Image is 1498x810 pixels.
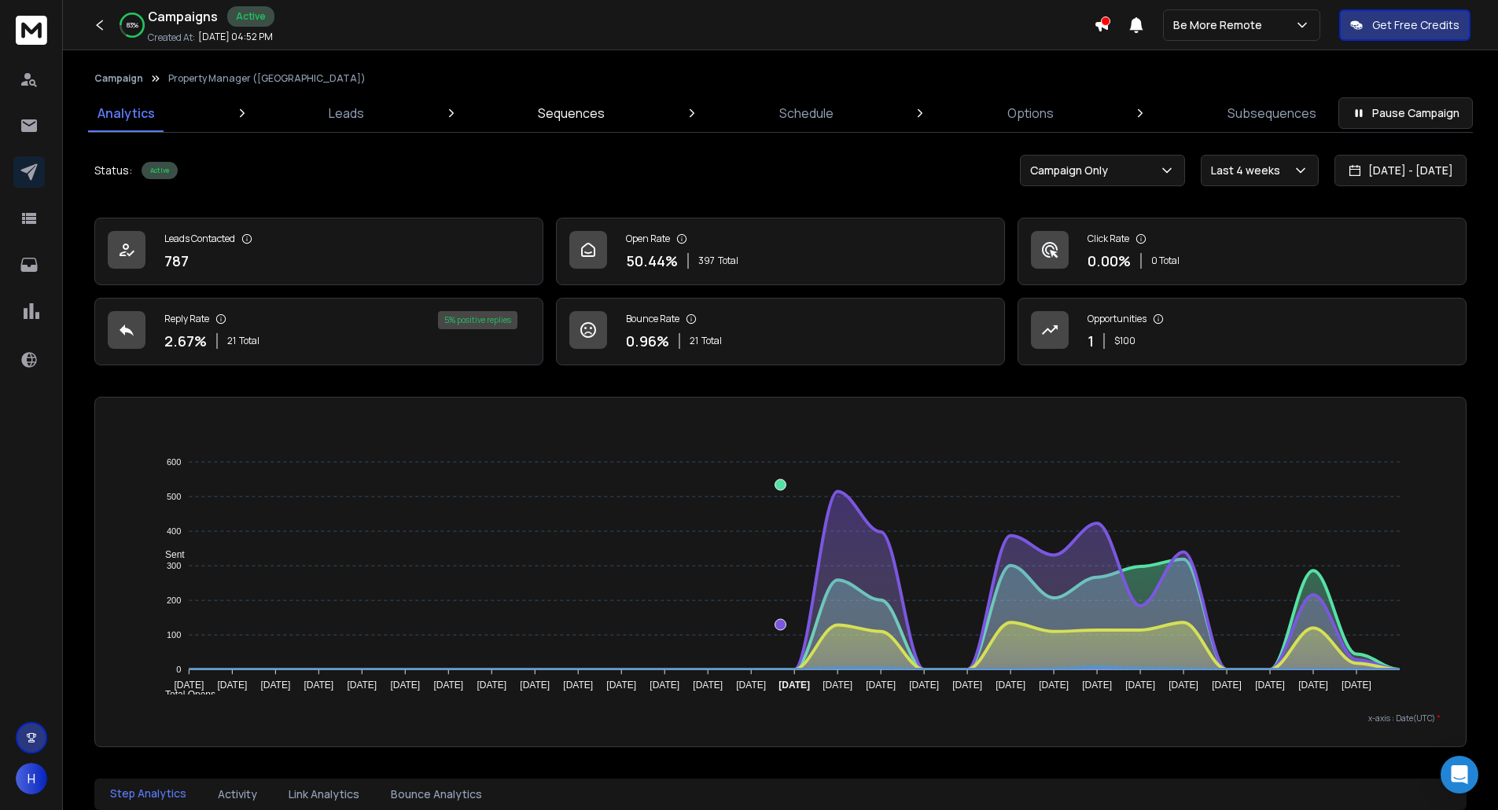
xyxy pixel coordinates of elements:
[168,72,366,85] p: Property Manager ([GEOGRAPHIC_DATA])
[626,250,678,272] p: 50.44 %
[698,255,715,267] span: 397
[167,492,181,501] tspan: 500
[239,335,259,347] span: Total
[1088,250,1131,272] p: 0.00 %
[779,104,834,123] p: Schedule
[778,680,810,691] tspan: [DATE]
[217,680,247,691] tspan: [DATE]
[1088,233,1129,245] p: Click Rate
[1372,17,1459,33] p: Get Free Credits
[477,680,506,691] tspan: [DATE]
[1218,94,1326,132] a: Subsequences
[520,680,550,691] tspan: [DATE]
[16,763,47,794] button: H
[94,218,543,285] a: Leads Contacted787
[94,72,143,85] button: Campaign
[626,313,679,325] p: Bounce Rate
[174,680,204,691] tspan: [DATE]
[626,233,670,245] p: Open Rate
[823,680,852,691] tspan: [DATE]
[198,31,273,43] p: [DATE] 04:52 PM
[164,313,209,325] p: Reply Rate
[1114,335,1135,347] p: $ 100
[690,335,698,347] span: 21
[167,630,181,640] tspan: 100
[998,94,1063,132] a: Options
[227,335,236,347] span: 21
[563,680,593,691] tspan: [DATE]
[1334,155,1467,186] button: [DATE] - [DATE]
[319,94,374,132] a: Leads
[167,596,181,605] tspan: 200
[98,104,155,123] p: Analytics
[1018,298,1467,365] a: Opportunities1$100
[164,233,235,245] p: Leads Contacted
[88,94,164,132] a: Analytics
[1088,313,1147,325] p: Opportunities
[1212,680,1242,691] tspan: [DATE]
[650,680,679,691] tspan: [DATE]
[1151,255,1180,267] p: 0 Total
[1298,680,1328,691] tspan: [DATE]
[1211,163,1286,178] p: Last 4 weeks
[1255,680,1285,691] tspan: [DATE]
[1339,9,1470,41] button: Get Free Credits
[227,6,274,27] div: Active
[1007,104,1054,123] p: Options
[1173,17,1268,33] p: Be More Remote
[148,7,218,26] h1: Campaigns
[1342,680,1371,691] tspan: [DATE]
[1088,330,1094,352] p: 1
[433,680,463,691] tspan: [DATE]
[127,20,138,30] p: 83 %
[1030,163,1114,178] p: Campaign Only
[952,680,982,691] tspan: [DATE]
[556,218,1005,285] a: Open Rate50.44%397Total
[718,255,738,267] span: Total
[736,680,766,691] tspan: [DATE]
[167,457,181,467] tspan: 600
[1018,218,1467,285] a: Click Rate0.00%0 Total
[153,549,185,560] span: Sent
[770,94,843,132] a: Schedule
[1441,756,1478,794] div: Open Intercom Messenger
[142,162,178,179] div: Active
[701,335,722,347] span: Total
[94,298,543,365] a: Reply Rate2.67%21Total5% positive replies
[148,31,195,44] p: Created At:
[390,680,420,691] tspan: [DATE]
[556,298,1005,365] a: Bounce Rate0.96%21Total
[909,680,939,691] tspan: [DATE]
[1227,104,1316,123] p: Subsequences
[438,311,517,329] div: 5 % positive replies
[626,330,669,352] p: 0.96 %
[329,104,364,123] p: Leads
[164,250,189,272] p: 787
[528,94,614,132] a: Sequences
[164,330,207,352] p: 2.67 %
[1125,680,1155,691] tspan: [DATE]
[94,163,132,178] p: Status:
[347,680,377,691] tspan: [DATE]
[1082,680,1112,691] tspan: [DATE]
[1039,680,1069,691] tspan: [DATE]
[176,665,181,674] tspan: 0
[996,680,1025,691] tspan: [DATE]
[538,104,605,123] p: Sequences
[606,680,636,691] tspan: [DATE]
[693,680,723,691] tspan: [DATE]
[167,561,181,570] tspan: 300
[260,680,290,691] tspan: [DATE]
[120,713,1441,724] p: x-axis : Date(UTC)
[167,526,181,536] tspan: 400
[866,680,896,691] tspan: [DATE]
[153,689,215,700] span: Total Opens
[1338,97,1473,129] button: Pause Campaign
[1169,680,1198,691] tspan: [DATE]
[304,680,333,691] tspan: [DATE]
